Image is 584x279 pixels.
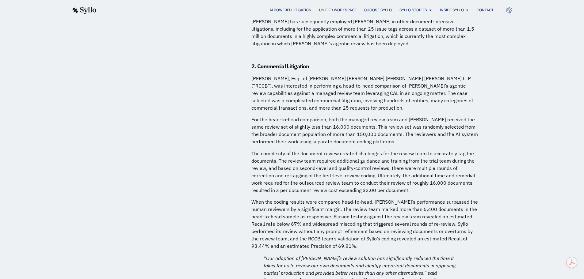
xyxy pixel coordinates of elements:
[269,7,311,13] a: AI Powered Litigation
[251,75,478,111] p: [PERSON_NAME], Esq., of [PERSON_NAME] [PERSON_NAME] [PERSON_NAME] [PERSON_NAME] LLP (“RCCB”), was...
[251,150,478,194] p: The complexity of the document review created challenges for the review team to accurately tag th...
[477,7,494,13] a: Contact
[109,7,494,13] div: Menu Toggle
[364,7,392,13] a: Choose Syllo
[399,7,427,13] a: Syllo Stories
[251,18,478,47] p: [PERSON_NAME] has subsequently employed [PERSON_NAME] in other document-intensive litigations, in...
[251,198,478,250] p: When the coding results were compared head-to-head, [PERSON_NAME]’s performance surpassed the hum...
[251,63,309,70] strong: 2. Commercial Litigation
[109,7,494,13] nav: Menu
[319,7,357,13] a: Unified Workspace
[71,7,97,14] img: syllo
[440,7,464,13] a: Inside Syllo
[251,116,478,145] p: For the head-to-head comparison, both the managed review team and [PERSON_NAME] received the same...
